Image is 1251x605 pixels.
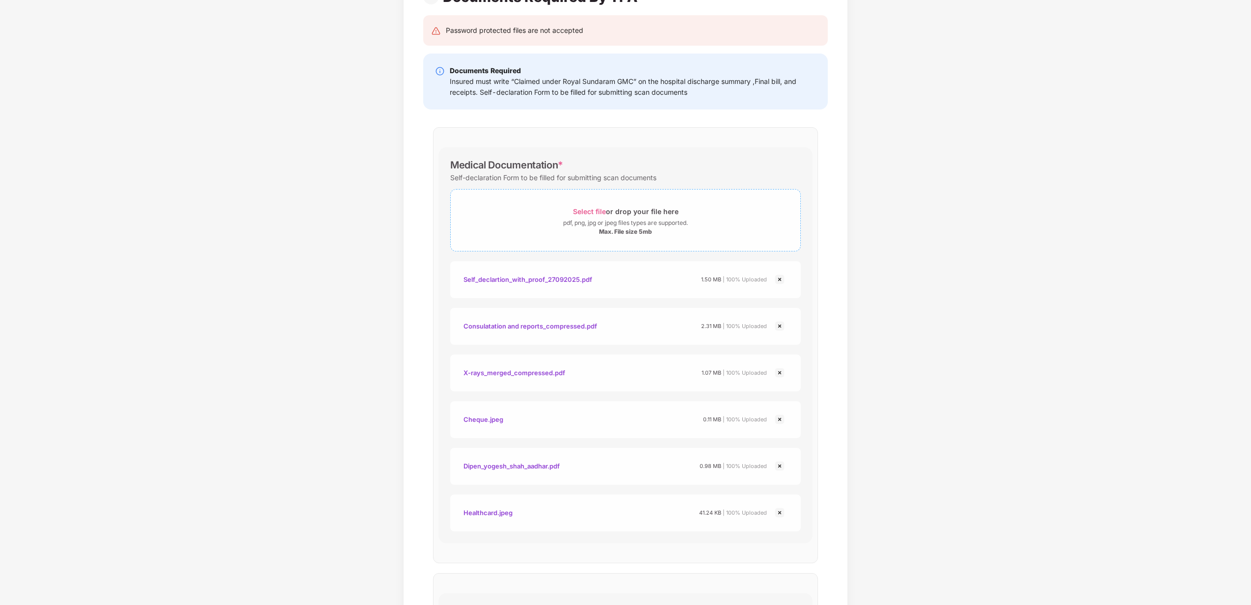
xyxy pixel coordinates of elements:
[573,205,679,218] div: or drop your file here
[703,416,721,423] span: 0.11 MB
[435,66,445,76] img: svg+xml;base64,PHN2ZyBpZD0iSW5mby0yMHgyMCIgeG1sbnM9Imh0dHA6Ly93d3cudzMub3JnLzIwMDAvc3ZnIiB3aWR0aD...
[599,228,652,236] div: Max. File size 5mb
[463,411,503,428] div: Cheque.jpeg
[701,323,721,330] span: 2.31 MB
[450,76,816,98] div: Insured must write “Claimed under Royal Sundaram GMC” on the hospital discharge summary ,Final bi...
[463,504,513,521] div: Healthcard.jpeg
[450,159,563,171] div: Medical Documentation
[463,318,597,334] div: Consulatation and reports_compressed.pdf
[774,320,786,332] img: svg+xml;base64,PHN2ZyBpZD0iQ3Jvc3MtMjR4MjQiIHhtbG5zPSJodHRwOi8vd3d3LnczLm9yZy8yMDAwL3N2ZyIgd2lkdG...
[563,218,688,228] div: pdf, png, jpg or jpeg files types are supported.
[451,197,800,244] span: Select fileor drop your file herepdf, png, jpg or jpeg files types are supported.Max. File size 5mb
[774,507,786,519] img: svg+xml;base64,PHN2ZyBpZD0iQ3Jvc3MtMjR4MjQiIHhtbG5zPSJodHRwOi8vd3d3LnczLm9yZy8yMDAwL3N2ZyIgd2lkdG...
[723,276,767,283] span: | 100% Uploaded
[463,271,592,288] div: Self_declartion_with_proof_27092025.pdf
[723,509,767,516] span: | 100% Uploaded
[450,171,656,184] div: Self-declaration Form to be filled for submitting scan documents
[450,66,521,75] b: Documents Required
[702,369,721,376] span: 1.07 MB
[723,463,767,469] span: | 100% Uploaded
[446,25,583,36] div: Password protected files are not accepted
[774,274,786,285] img: svg+xml;base64,PHN2ZyBpZD0iQ3Jvc3MtMjR4MjQiIHhtbG5zPSJodHRwOi8vd3d3LnczLm9yZy8yMDAwL3N2ZyIgd2lkdG...
[774,460,786,472] img: svg+xml;base64,PHN2ZyBpZD0iQ3Jvc3MtMjR4MjQiIHhtbG5zPSJodHRwOi8vd3d3LnczLm9yZy8yMDAwL3N2ZyIgd2lkdG...
[431,26,441,36] img: svg+xml;base64,PHN2ZyB4bWxucz0iaHR0cDovL3d3dy53My5vcmcvMjAwMC9zdmciIHdpZHRoPSIyNCIgaGVpZ2h0PSIyNC...
[774,413,786,425] img: svg+xml;base64,PHN2ZyBpZD0iQ3Jvc3MtMjR4MjQiIHhtbG5zPSJodHRwOi8vd3d3LnczLm9yZy8yMDAwL3N2ZyIgd2lkdG...
[723,323,767,330] span: | 100% Uploaded
[701,276,721,283] span: 1.50 MB
[463,458,560,474] div: Dipen_yogesh_shah_aadhar.pdf
[723,416,767,423] span: | 100% Uploaded
[774,367,786,379] img: svg+xml;base64,PHN2ZyBpZD0iQ3Jvc3MtMjR4MjQiIHhtbG5zPSJodHRwOi8vd3d3LnczLm9yZy8yMDAwL3N2ZyIgd2lkdG...
[573,207,606,216] span: Select file
[463,364,565,381] div: X-rays_merged_compressed.pdf
[699,509,721,516] span: 41.24 KB
[723,369,767,376] span: | 100% Uploaded
[700,463,721,469] span: 0.98 MB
